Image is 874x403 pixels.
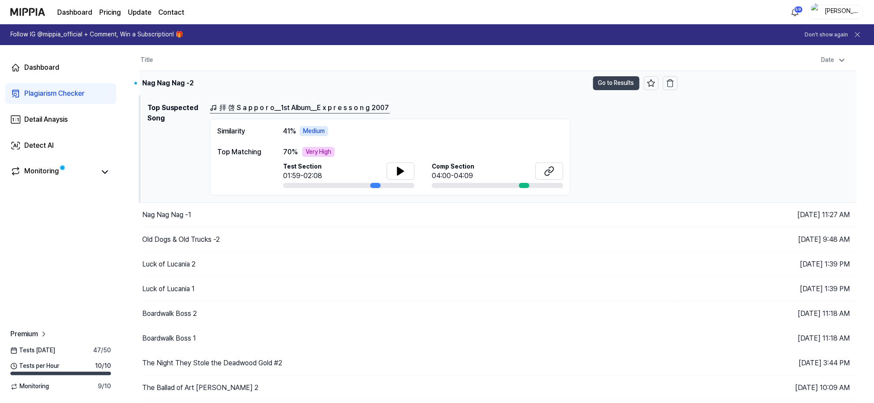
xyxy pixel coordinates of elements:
h1: Top Suspected Song [147,103,203,196]
a: Monitoring [10,166,95,178]
span: 41 % [283,126,296,136]
span: 10 / 10 [95,362,111,370]
div: Old Dogs & Old Trucks -2 [142,234,220,245]
button: profile[PERSON_NAME] [808,5,864,19]
div: The Night They Stole the Deadwood Gold #2 [142,358,282,368]
span: 70 % [283,147,298,157]
td: [DATE] 10:09 AM [678,376,857,400]
td: [DATE] 11:27 AM [678,71,857,95]
td: [DATE] 11:18 AM [678,302,857,326]
img: profile [811,3,822,21]
div: Nag Nag Nag -2 [142,78,194,88]
div: 59 [794,6,803,13]
div: Detail Anaysis [24,114,68,125]
div: [PERSON_NAME] [824,7,858,16]
a: Dashboard [57,7,92,18]
button: Pricing [99,7,121,18]
a: 拝 啓 S a p p o r o＿1st Album＿E x p r e s s o n g 2007 [210,103,390,114]
div: Nag Nag Nag -1 [142,210,191,220]
div: Medium [300,126,328,136]
span: Monitoring [10,382,49,391]
span: Comp Section [432,162,474,171]
div: Top Matching [217,147,266,157]
button: Don't show again [805,31,848,39]
a: Contact [158,7,184,18]
div: Dashboard [24,62,59,73]
div: Plagiarism Checker [24,88,85,99]
button: 알림59 [788,5,802,19]
span: Premium [10,329,38,339]
a: Plagiarism Checker [5,83,116,104]
a: Update [128,7,151,18]
td: [DATE] 11:18 AM [678,326,857,351]
div: Boardwalk Boss 2 [142,309,197,319]
div: Luck of Lucania 2 [142,259,196,270]
span: Tests per Hour [10,362,59,370]
div: Date [818,53,850,67]
div: The Ballad of Art [PERSON_NAME] 2 [142,383,258,393]
div: Similarity [217,126,266,136]
td: [DATE] 11:27 AM [678,203,857,227]
td: [DATE] 1:39 PM [678,277,857,302]
div: Very High [302,147,335,157]
span: 47 / 50 [93,346,111,355]
div: 04:00-04:09 [432,171,474,181]
td: [DATE] 1:39 PM [678,252,857,277]
span: Test Section [283,162,322,171]
a: Premium [10,329,48,339]
span: 9 / 10 [98,382,111,391]
div: Boardwalk Boss 1 [142,333,196,344]
button: Go to Results [593,76,639,90]
th: Title [140,50,678,71]
a: Dashboard [5,57,116,78]
div: 01:59-02:08 [283,171,322,181]
a: Detect AI [5,135,116,156]
span: Tests [DATE] [10,346,55,355]
h1: Follow IG @mippia_official + Comment, Win a Subscription! 🎁 [10,30,183,39]
img: 알림 [790,7,800,17]
td: [DATE] 3:44 PM [678,351,857,376]
div: Luck of Lucania 1 [142,284,195,294]
a: Detail Anaysis [5,109,116,130]
div: Detect AI [24,140,54,151]
div: Monitoring [24,166,59,178]
td: [DATE] 9:48 AM [678,227,857,252]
